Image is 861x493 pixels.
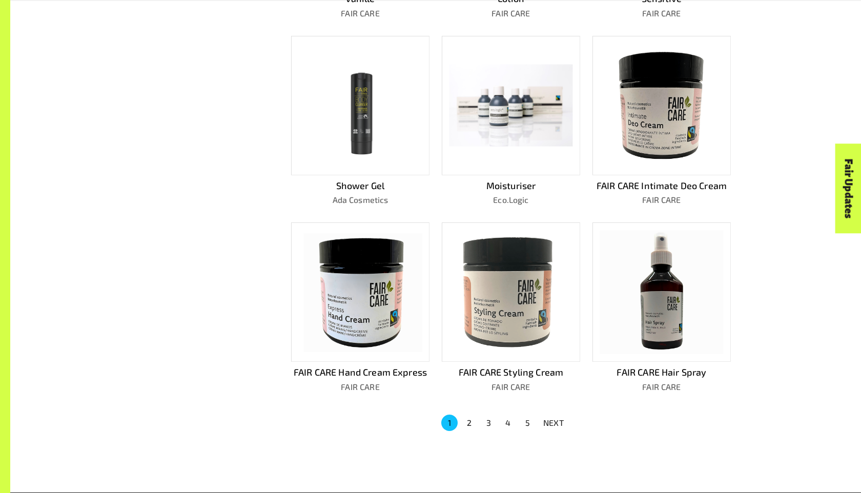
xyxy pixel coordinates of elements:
p: FAIR CARE [592,7,731,19]
button: Go to page 5 [519,415,536,431]
p: NEXT [543,417,564,429]
a: MoisturiserEco.Logic [442,36,580,207]
p: FAIR CARE Styling Cream [442,365,580,379]
a: FAIR CARE Styling CreamFAIR CARE [442,222,580,393]
p: Shower Gel [291,179,429,193]
button: Go to page 4 [500,415,516,431]
p: FAIR CARE [442,7,580,19]
p: FAIR CARE [291,7,429,19]
a: Shower GelAda Cosmetics [291,36,429,207]
a: FAIR CARE Intimate Deo CreamFAIR CARE [592,36,731,207]
button: Go to page 2 [461,415,477,431]
button: NEXT [537,414,570,432]
a: FAIR CARE Hand Cream ExpressFAIR CARE [291,222,429,393]
button: Go to page 3 [480,415,497,431]
nav: pagination navigation [440,414,570,432]
p: Ada Cosmetics [291,194,429,206]
p: FAIR CARE [592,381,731,393]
p: FAIR CARE [592,194,731,206]
p: FAIR CARE [442,381,580,393]
a: FAIR CARE Hair SprayFAIR CARE [592,222,731,393]
p: Eco.Logic [442,194,580,206]
p: FAIR CARE Intimate Deo Cream [592,179,731,193]
p: Moisturiser [442,179,580,193]
p: FAIR CARE Hair Spray [592,365,731,379]
button: page 1 [441,415,458,431]
p: FAIR CARE [291,381,429,393]
p: FAIR CARE Hand Cream Express [291,365,429,379]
